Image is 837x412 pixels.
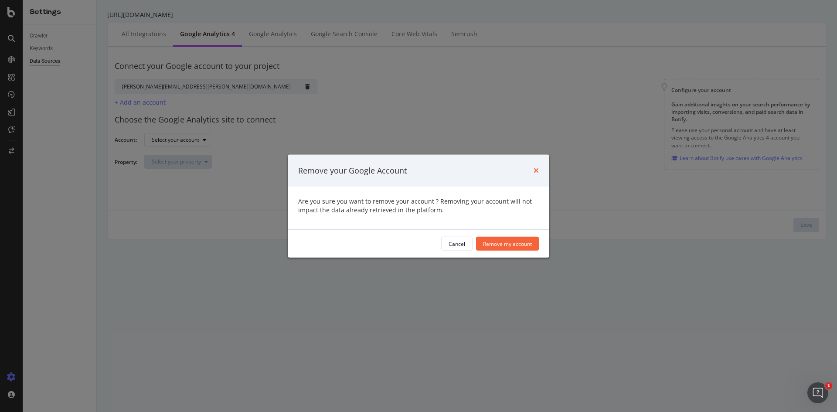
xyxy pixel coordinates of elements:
[298,165,407,176] div: Remove your Google Account
[825,382,832,389] span: 1
[441,237,473,251] button: Cancel
[449,240,465,247] div: Cancel
[298,197,539,215] p: Are you sure you want to remove your account ? Removing your account will not impact the data alr...
[534,165,539,176] div: times
[476,237,539,251] button: Remove my account
[807,382,828,403] iframe: Intercom live chat
[288,154,549,258] div: modal
[483,240,532,247] div: Remove my account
